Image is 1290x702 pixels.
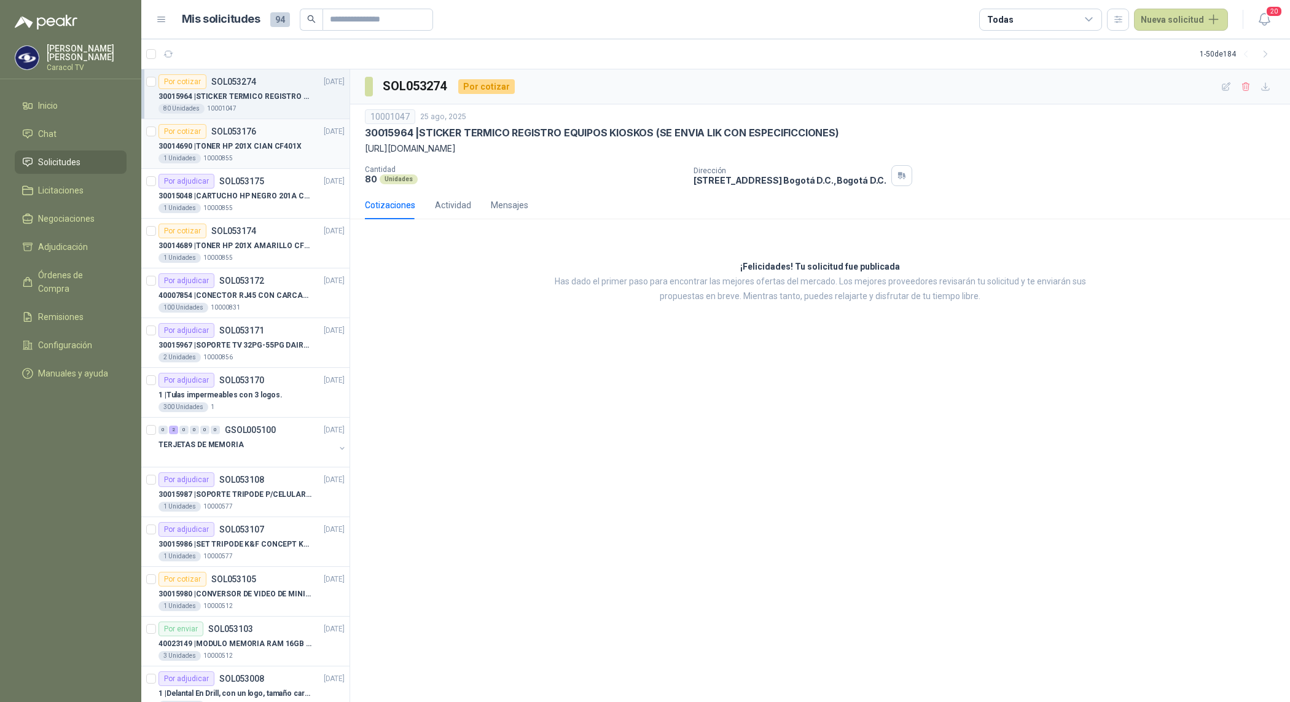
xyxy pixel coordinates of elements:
[15,207,127,230] a: Negociaciones
[158,323,214,338] div: Por adjudicar
[141,119,350,169] a: Por cotizarSOL053176[DATE] 30014690 |TONER HP 201X CIAN CF401X1 Unidades10000855
[141,268,350,318] a: Por adjudicarSOL053172[DATE] 40007854 |CONECTOR RJ45 CON CARCASA CAT 5E100 Unidades10000831
[211,127,256,136] p: SOL053176
[158,651,201,661] div: 3 Unidades
[158,353,201,362] div: 2 Unidades
[158,522,214,537] div: Por adjudicar
[324,524,345,536] p: [DATE]
[537,275,1103,304] p: Has dado el primer paso para encontrar las mejores ofertas del mercado. Los mejores proveedores r...
[219,674,264,683] p: SOL053008
[158,539,311,550] p: 30015986 | SET TRIPODE K&F CONCEPT KT391
[211,426,220,434] div: 0
[141,368,350,418] a: Por adjudicarSOL053170[DATE] 1 |Tulas impermeables con 3 logos.300 Unidades1
[38,155,80,169] span: Solicitudes
[158,141,302,152] p: 30014690 | TONER HP 201X CIAN CF401X
[324,176,345,187] p: [DATE]
[141,517,350,567] a: Por adjudicarSOL053107[DATE] 30015986 |SET TRIPODE K&F CONCEPT KT3911 Unidades10000577
[47,64,127,71] p: Caracol TV
[158,472,214,487] div: Por adjudicar
[158,154,201,163] div: 1 Unidades
[158,340,311,351] p: 30015967 | SOPORTE TV 32PG-55PG DAIRU LPA52-446KIT2
[158,552,201,561] div: 1 Unidades
[694,175,886,185] p: [STREET_ADDRESS] Bogotá D.C. , Bogotá D.C.
[190,426,199,434] div: 0
[211,227,256,235] p: SOL053174
[324,424,345,436] p: [DATE]
[365,198,415,212] div: Cotizaciones
[324,574,345,585] p: [DATE]
[740,260,900,275] h3: ¡Felicidades! Tu solicitud fue publicada
[1134,9,1228,31] button: Nueva solicitud
[158,373,214,388] div: Por adjudicar
[365,165,684,174] p: Cantidad
[15,122,127,146] a: Chat
[38,99,58,112] span: Inicio
[203,203,233,213] p: 10000855
[383,77,448,96] h3: SOL053274
[324,474,345,486] p: [DATE]
[158,124,206,139] div: Por cotizar
[158,671,214,686] div: Por adjudicar
[203,353,233,362] p: 10000856
[158,290,311,302] p: 40007854 | CONECTOR RJ45 CON CARCASA CAT 5E
[380,174,418,184] div: Unidades
[200,426,209,434] div: 0
[15,362,127,385] a: Manuales y ayuda
[324,375,345,386] p: [DATE]
[158,104,205,114] div: 80 Unidades
[15,305,127,329] a: Remisiones
[38,127,57,141] span: Chat
[158,622,203,636] div: Por enviar
[211,575,256,583] p: SOL053105
[158,426,168,434] div: 0
[15,15,77,29] img: Logo peakr
[158,601,201,611] div: 1 Unidades
[219,276,264,285] p: SOL053172
[1200,44,1275,64] div: 1 - 50 de 184
[158,203,201,213] div: 1 Unidades
[158,489,311,501] p: 30015987 | SOPORTE TRIPODE P/CELULAR GENERICO
[694,166,886,175] p: Dirección
[158,273,214,288] div: Por adjudicar
[169,426,178,434] div: 2
[15,94,127,117] a: Inicio
[15,179,127,202] a: Licitaciones
[203,601,233,611] p: 10000512
[270,12,290,27] span: 94
[38,184,84,197] span: Licitaciones
[158,389,283,401] p: 1 | Tulas impermeables con 3 logos.
[208,625,253,633] p: SOL053103
[15,46,39,69] img: Company Logo
[15,263,127,300] a: Órdenes de Compra
[458,79,515,94] div: Por cotizar
[203,502,233,512] p: 10000577
[324,225,345,237] p: [DATE]
[158,174,214,189] div: Por adjudicar
[365,142,1275,155] p: [URL][DOMAIN_NAME]
[141,69,350,119] a: Por cotizarSOL053274[DATE] 30015964 |STICKER TERMICO REGISTRO EQUIPOS KIOSKOS (SE ENVIA LIK CON E...
[158,240,311,252] p: 30014689 | TONER HP 201X AMARILLO CF402X
[211,402,214,412] p: 1
[324,126,345,138] p: [DATE]
[324,325,345,337] p: [DATE]
[203,552,233,561] p: 10000577
[15,150,127,174] a: Solicitudes
[203,651,233,661] p: 10000512
[141,318,350,368] a: Por adjudicarSOL053171[DATE] 30015967 |SOPORTE TV 32PG-55PG DAIRU LPA52-446KIT22 Unidades10000856
[1265,6,1283,17] span: 20
[141,467,350,517] a: Por adjudicarSOL053108[DATE] 30015987 |SOPORTE TRIPODE P/CELULAR GENERICO1 Unidades10000577
[324,76,345,88] p: [DATE]
[211,77,256,86] p: SOL053274
[158,190,311,202] p: 30015048 | CARTUCHO HP NEGRO 201A CF400X
[203,154,233,163] p: 10000855
[207,104,237,114] p: 10001047
[38,212,95,225] span: Negociaciones
[179,426,189,434] div: 0
[324,623,345,635] p: [DATE]
[307,15,316,23] span: search
[141,617,350,666] a: Por enviarSOL053103[DATE] 40023149 |MODULO MEMORIA RAM 16GB DDR4 2666 MHZ - PORTATIL3 Unidades100...
[158,502,201,512] div: 1 Unidades
[365,109,415,124] div: 10001047
[47,44,127,61] p: [PERSON_NAME] [PERSON_NAME]
[365,174,377,184] p: 80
